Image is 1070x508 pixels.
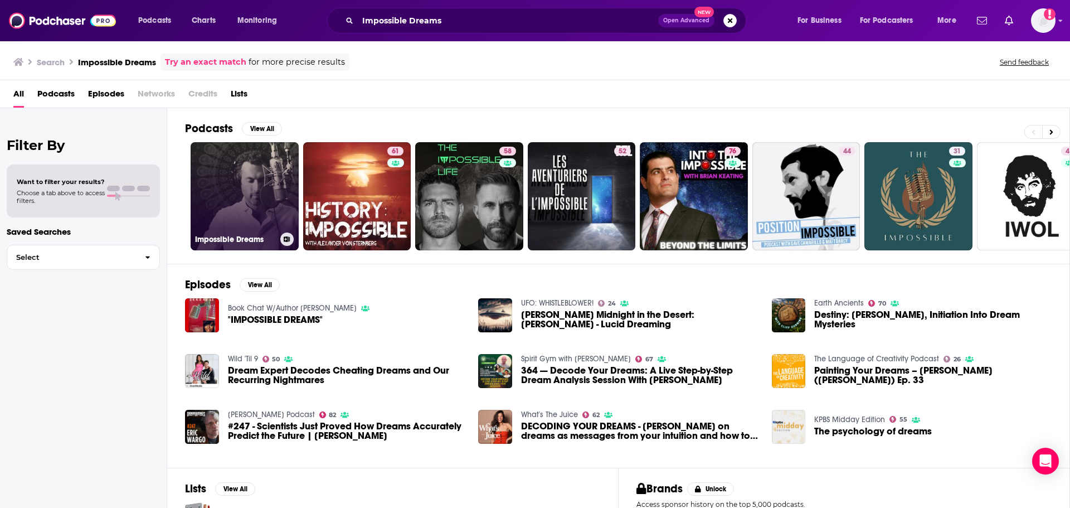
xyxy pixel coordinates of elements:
span: Open Advanced [663,18,709,23]
svg: Add a profile image [1044,8,1056,20]
span: 58 [504,146,512,157]
button: Send feedback [996,57,1052,67]
span: 50 [272,357,280,362]
span: Want to filter your results? [17,178,105,186]
button: Open AdvancedNew [658,14,714,27]
button: open menu [790,12,855,30]
button: open menu [930,12,970,30]
button: View All [242,122,282,136]
img: 364 — Decode Your Dreams: A Live Step-by-Step Dream Analysis Session With Paul Chek [478,354,512,388]
a: EpisodesView All [185,278,280,292]
a: Dream Expert Decodes Cheating Dreams and Our Recurring Nightmares [185,354,219,388]
button: open menu [130,12,186,30]
a: 61 [387,147,403,156]
img: User Profile [1031,8,1056,33]
button: View All [215,482,255,496]
a: UFO: WHISTLEBLOWER! [521,298,594,308]
span: #247 - Scientists Just Proved How Dreams Accurately Predict the Future | [PERSON_NAME] [228,422,465,441]
span: 62 [592,413,600,418]
a: Show notifications dropdown [1000,11,1018,30]
p: Saved Searches [7,226,160,237]
span: New [694,7,714,17]
button: open menu [230,12,291,30]
span: Charts [192,13,216,28]
h2: Episodes [185,278,231,292]
a: 70 [868,300,886,307]
a: 55 [889,416,907,423]
a: Show notifications dropdown [972,11,991,30]
h3: Search [37,57,65,67]
img: "IMPOSSIBLE DREAMS" [185,298,219,332]
h3: Impossible Dreams [195,235,276,244]
a: 26 [943,356,961,362]
img: Destiny: Sarah Janes, Initiation Into Dream Mysteries [772,298,806,332]
img: The psychology of dreams [772,410,806,444]
img: Painting Your Dreams – Della Burford (painter) Ep. 33 [772,354,806,388]
a: 44 [839,147,855,156]
span: 76 [729,146,736,157]
a: 31 [949,147,965,156]
a: 62 [582,412,600,418]
span: 67 [645,357,653,362]
button: Select [7,245,160,270]
span: Networks [138,85,175,108]
a: #247 - Scientists Just Proved How Dreams Accurately Predict the Future | Eric Wargo [228,422,465,441]
h2: Podcasts [185,122,233,136]
a: Art Bell Midnight in the Desert: Dr. Gillian Holloway - Lucid Dreaming [521,310,758,329]
h2: Brands [636,482,683,496]
a: Spirit Gym with Paul Chek [521,354,631,364]
h3: Impossible Dreams [78,57,156,67]
a: 67 [635,356,653,362]
span: 55 [899,417,907,422]
span: For Business [797,13,842,28]
span: [PERSON_NAME] Midnight in the Desert: [PERSON_NAME] - Lucid Dreaming [521,310,758,329]
a: #247 - Scientists Just Proved How Dreams Accurately Predict the Future | Eric Wargo [185,410,219,444]
img: DECODING YOUR DREAMS - Theresa Cheung on dreams as messages from your intuition and how to start ... [478,410,512,444]
a: 58 [499,147,516,156]
span: 26 [954,357,961,362]
a: Book Chat W/Author Vivian E. Moore [228,303,357,313]
a: Wild 'Til 9 [228,354,258,364]
a: Destiny: Sarah Janes, Initiation Into Dream Mysteries [814,310,1052,329]
input: Search podcasts, credits, & more... [358,12,658,30]
span: For Podcasters [860,13,913,28]
a: 61 [303,142,411,250]
a: Dream Expert Decodes Cheating Dreams and Our Recurring Nightmares [228,366,465,385]
button: Show profile menu [1031,8,1056,33]
h2: Filter By [7,137,160,153]
span: 44 [843,146,851,157]
button: View All [240,278,280,292]
span: Podcasts [138,13,171,28]
img: Podchaser - Follow, Share and Rate Podcasts [9,10,116,31]
a: Painting Your Dreams – Della Burford (painter) Ep. 33 [814,366,1052,385]
span: Monitoring [237,13,277,28]
span: Credits [188,85,217,108]
a: 24 [598,300,616,307]
span: for more precise results [249,56,345,69]
span: Logged in as Ashley_Beenen [1031,8,1056,33]
span: Lists [231,85,247,108]
img: Art Bell Midnight in the Desert: Dr. Gillian Holloway - Lucid Dreaming [478,298,512,332]
span: 24 [608,301,616,306]
span: 82 [329,413,336,418]
span: Painting Your Dreams – [PERSON_NAME] ([PERSON_NAME]) Ep. 33 [814,366,1052,385]
a: Episodes [88,85,124,108]
a: All [13,85,24,108]
span: More [937,13,956,28]
button: open menu [853,12,930,30]
span: The psychology of dreams [814,427,932,436]
a: 58 [415,142,523,250]
a: "IMPOSSIBLE DREAMS" [228,315,323,325]
a: KPBS Midday Edition [814,415,885,424]
a: 31 [864,142,972,250]
a: 76 [640,142,748,250]
a: Podcasts [37,85,75,108]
